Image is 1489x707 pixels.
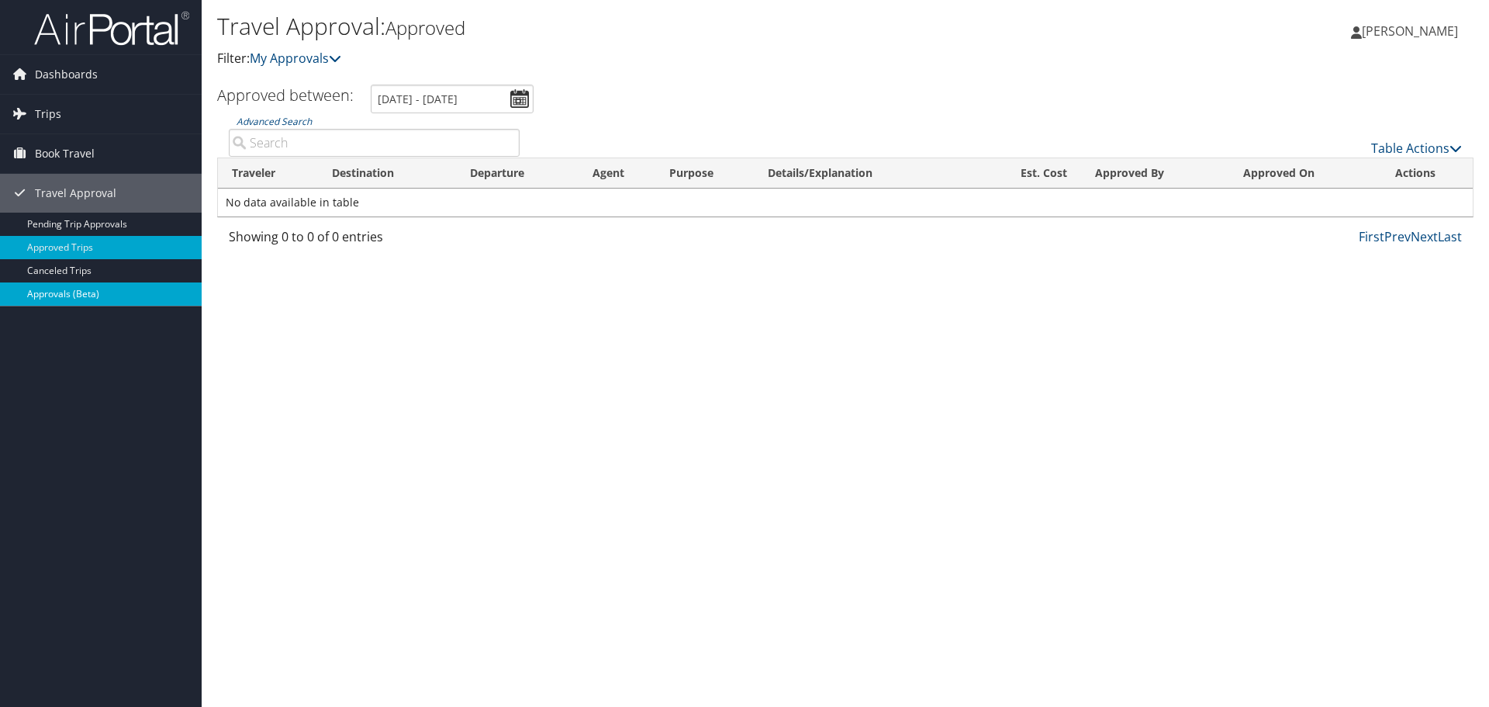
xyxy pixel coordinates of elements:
a: Table Actions [1371,140,1462,157]
th: Traveler: activate to sort column ascending [218,158,318,189]
a: Next [1411,228,1438,245]
th: Actions [1381,158,1473,189]
a: Advanced Search [237,115,312,128]
a: [PERSON_NAME] [1351,8,1473,54]
th: Destination: activate to sort column ascending [318,158,456,189]
h3: Approved between: [217,85,354,106]
small: Approved [385,15,465,40]
th: Approved On: activate to sort column ascending [1229,158,1382,189]
input: Advanced Search [229,129,520,157]
span: Trips [35,95,61,133]
a: First [1359,228,1384,245]
th: Approved By: activate to sort column ascending [1081,158,1228,189]
th: Est. Cost: activate to sort column ascending [979,158,1082,189]
span: Travel Approval [35,174,116,213]
input: [DATE] - [DATE] [371,85,534,113]
th: Agent [579,158,655,189]
span: Dashboards [35,55,98,94]
h1: Travel Approval: [217,10,1055,43]
th: Departure: activate to sort column ascending [456,158,579,189]
th: Details/Explanation [754,158,979,189]
td: No data available in table [218,189,1473,217]
span: [PERSON_NAME] [1362,23,1458,40]
th: Purpose [655,158,755,189]
p: Filter: [217,49,1055,69]
a: Prev [1384,228,1411,245]
img: airportal-logo.png [34,10,189,47]
a: My Approvals [250,50,341,67]
span: Book Travel [35,134,95,173]
div: Showing 0 to 0 of 0 entries [229,227,520,254]
a: Last [1438,228,1462,245]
